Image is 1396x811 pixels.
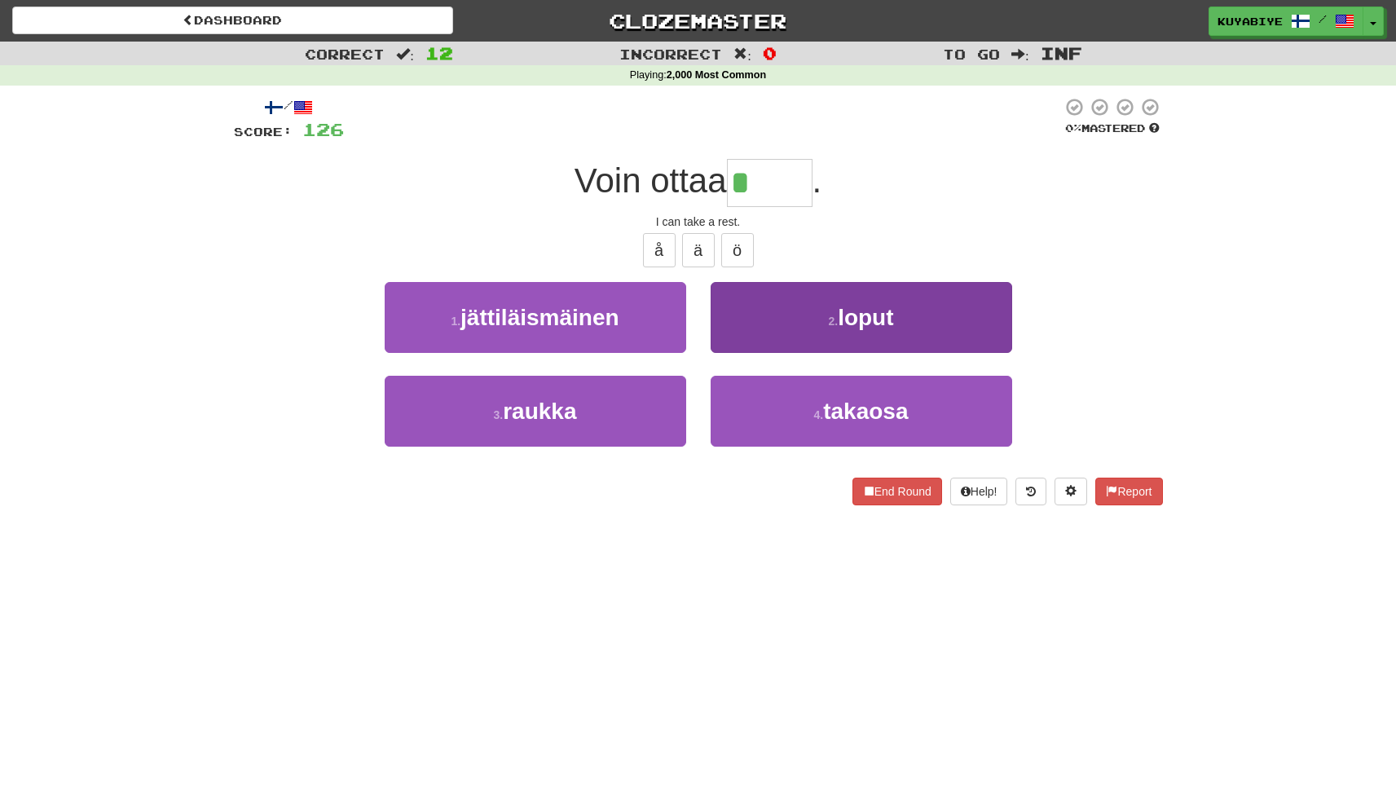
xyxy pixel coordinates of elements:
[711,282,1012,353] button: 2.loput
[1015,478,1046,505] button: Round history (alt+y)
[385,376,686,447] button: 3.raukka
[1209,7,1363,36] a: kuyabiye /
[828,315,838,328] small: 2 .
[733,47,751,61] span: :
[643,233,676,267] button: å
[1011,47,1029,61] span: :
[12,7,453,34] a: Dashboard
[234,214,1163,230] div: I can take a rest.
[943,46,1000,62] span: To go
[234,97,344,117] div: /
[682,233,715,267] button: ä
[451,315,460,328] small: 1 .
[305,46,385,62] span: Correct
[823,399,908,424] span: takaosa
[950,478,1008,505] button: Help!
[1218,14,1283,29] span: kuyabiye
[814,408,824,421] small: 4 .
[619,46,722,62] span: Incorrect
[385,282,686,353] button: 1.jättiläismäinen
[396,47,414,61] span: :
[1062,121,1163,136] div: Mastered
[302,119,344,139] span: 126
[1041,43,1082,63] span: Inf
[852,478,942,505] button: End Round
[838,305,893,330] span: loput
[234,125,293,139] span: Score:
[503,399,576,424] span: raukka
[575,161,727,200] span: Voin ottaa
[1095,478,1162,505] button: Report
[425,43,453,63] span: 12
[711,376,1012,447] button: 4.takaosa
[460,305,619,330] span: jättiläismäinen
[494,408,504,421] small: 3 .
[1065,121,1081,134] span: 0 %
[763,43,777,63] span: 0
[478,7,918,35] a: Clozemaster
[1319,13,1327,24] span: /
[812,161,822,200] span: .
[721,233,754,267] button: ö
[667,69,766,81] strong: 2,000 Most Common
